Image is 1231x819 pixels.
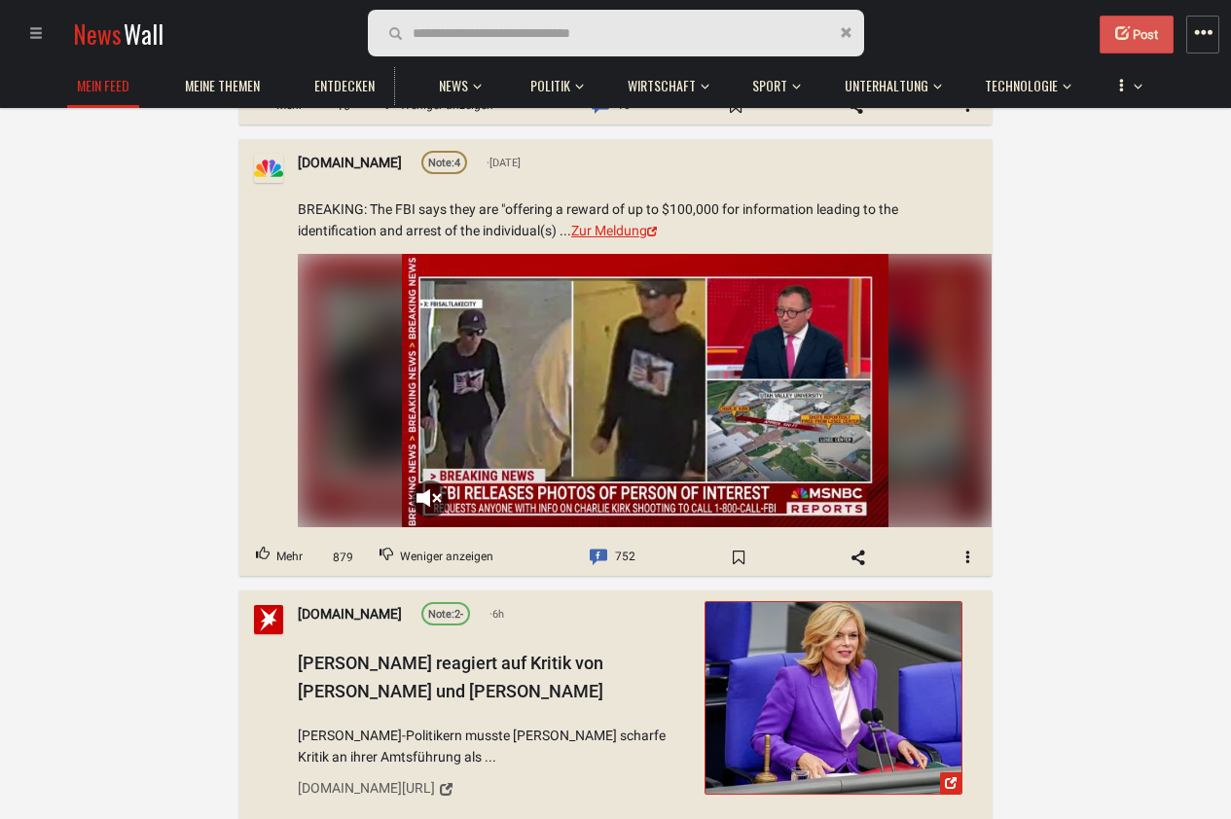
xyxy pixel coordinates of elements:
[752,77,787,94] span: Sport
[530,77,570,94] span: Politik
[835,67,938,105] a: Unterhaltung
[363,539,510,576] button: Downvote
[298,603,402,624] a: [DOMAIN_NAME]
[428,606,463,623] div: 2-
[628,77,696,94] span: Wirtschaft
[710,542,767,573] span: Bookmark
[615,545,635,570] span: 752
[487,155,521,172] span: [DATE]
[489,606,504,623] span: 6h
[421,602,470,625] a: Note:2-
[428,157,454,169] span: Note:
[421,151,467,174] a: Note:4
[73,16,163,52] a: NewsWall
[429,58,488,105] button: News
[73,16,122,52] span: News
[298,777,435,799] div: [DOMAIN_NAME][URL]
[742,67,797,105] a: Sport
[845,77,928,94] span: Unterhaltung
[428,608,454,621] span: Note:
[573,539,652,576] a: Comment
[402,254,889,527] video: Your browser does not support the video tag.
[77,77,129,94] span: Mein Feed
[521,58,584,105] button: Politik
[521,67,580,105] a: Politik
[571,223,657,238] a: Zur Meldung
[429,67,478,105] a: News
[742,58,801,105] button: Sport
[705,601,962,795] a: Julia Klöckner reagiert auf Kritik von Robert Habeck und Ricarda Lang
[1133,27,1158,42] span: Post
[326,549,360,567] span: 879
[298,254,992,527] img: 23090868_p.jpg
[706,602,961,794] img: Julia Klöckner reagiert auf Kritik von Robert Habeck und Ricarda Lang
[67,67,139,105] a: Mein Feed
[975,67,1068,105] a: Technologie
[298,772,691,805] a: [DOMAIN_NAME][URL]
[618,67,706,105] a: Wirtschaft
[298,198,977,242] div: BREAKING: The FBI says they are "offering a reward of up to $100,000 for information leading to t...
[985,77,1058,94] span: Technologie
[276,545,303,570] span: Mehr
[830,542,887,573] span: Share
[298,152,402,173] a: [DOMAIN_NAME]
[1100,16,1174,53] button: Post
[314,77,375,94] span: Entdecken
[185,77,260,94] span: Meine Themen
[254,154,283,183] img: Profilbild von MSNBC.com
[298,653,603,701] span: [PERSON_NAME] reagiert auf Kritik von [PERSON_NAME] und [PERSON_NAME]
[400,545,493,570] span: Weniger anzeigen
[428,155,460,172] div: 4
[298,724,691,767] span: [PERSON_NAME]-Politikern musste [PERSON_NAME] scharfe Kritik an ihrer Amtsführung als ...
[618,58,709,105] button: Wirtschaft
[239,539,319,576] button: Upvote
[254,605,283,634] img: Profilbild von stern.de
[975,58,1071,105] button: Technologie
[439,77,468,94] span: News
[124,16,163,52] span: Wall
[835,58,942,105] button: Unterhaltung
